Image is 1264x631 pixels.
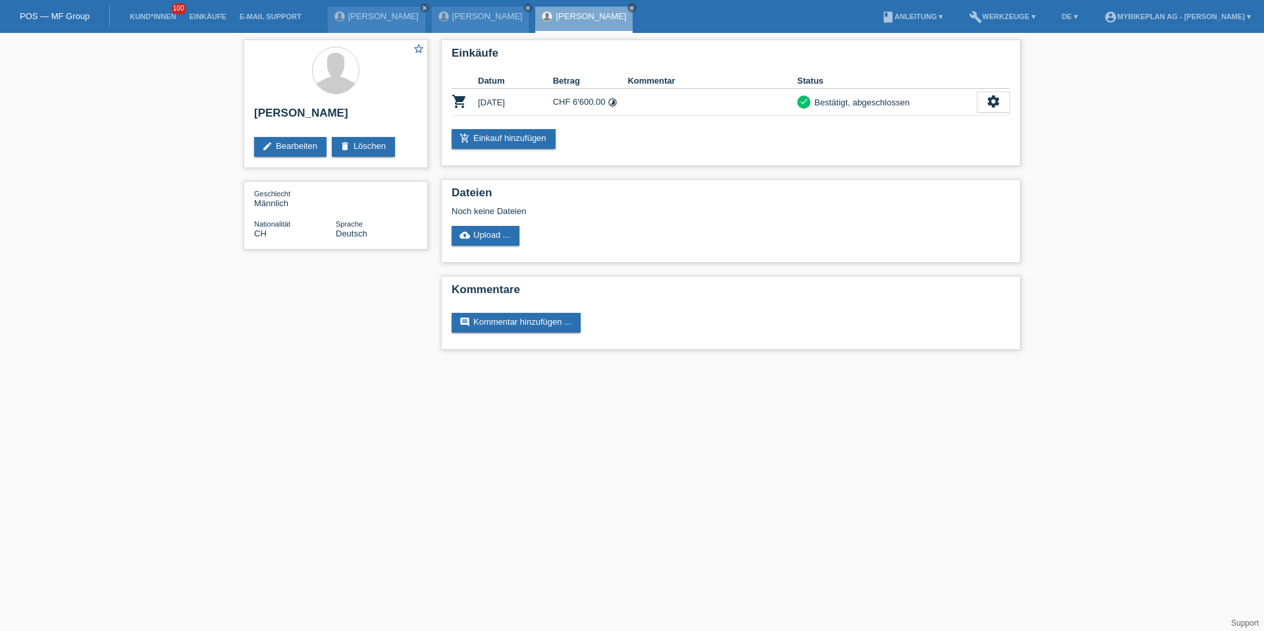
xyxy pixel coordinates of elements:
h2: Einkäufe [452,47,1010,67]
td: [DATE] [478,89,553,116]
i: account_circle [1104,11,1117,24]
i: close [421,5,428,11]
i: comment [460,317,470,327]
i: book [882,11,895,24]
i: delete [340,141,350,151]
a: editBearbeiten [254,137,327,157]
i: build [969,11,982,24]
div: Noch keine Dateien [452,206,854,216]
a: Einkäufe [182,13,232,20]
span: 100 [171,3,187,14]
a: commentKommentar hinzufügen ... [452,313,581,333]
span: Deutsch [336,229,367,238]
i: star_border [413,43,425,55]
a: [PERSON_NAME] [348,11,419,21]
a: close [523,3,533,13]
h2: [PERSON_NAME] [254,107,417,126]
i: check [799,97,808,106]
span: Geschlecht [254,190,290,198]
a: POS — MF Group [20,11,90,21]
div: Bestätigt, abgeschlossen [810,96,910,109]
a: cloud_uploadUpload ... [452,226,519,246]
i: add_shopping_cart [460,133,470,144]
a: buildWerkzeuge ▾ [962,13,1042,20]
th: Kommentar [627,73,797,89]
a: Support [1231,618,1259,628]
a: DE ▾ [1055,13,1084,20]
a: deleteLöschen [332,137,395,157]
span: Nationalität [254,220,290,228]
i: close [629,5,635,11]
a: add_shopping_cartEinkauf hinzufügen [452,129,556,149]
i: edit [262,141,273,151]
i: 48 Raten [608,97,618,107]
a: E-Mail Support [233,13,308,20]
i: close [525,5,531,11]
i: settings [986,94,1001,109]
a: star_border [413,43,425,57]
th: Status [797,73,977,89]
h2: Dateien [452,186,1010,206]
i: cloud_upload [460,230,470,240]
th: Betrag [553,73,628,89]
a: [PERSON_NAME] [452,11,523,21]
a: Kund*innen [123,13,182,20]
a: close [420,3,429,13]
a: bookAnleitung ▾ [875,13,949,20]
a: account_circleMybikeplan AG - [PERSON_NAME] ▾ [1097,13,1257,20]
span: Schweiz [254,229,267,238]
i: POSP00021661 [452,94,467,109]
span: Sprache [336,220,363,228]
a: [PERSON_NAME] [556,11,626,21]
a: close [627,3,637,13]
th: Datum [478,73,553,89]
div: Männlich [254,188,336,208]
h2: Kommentare [452,283,1010,303]
td: CHF 6'600.00 [553,89,628,116]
